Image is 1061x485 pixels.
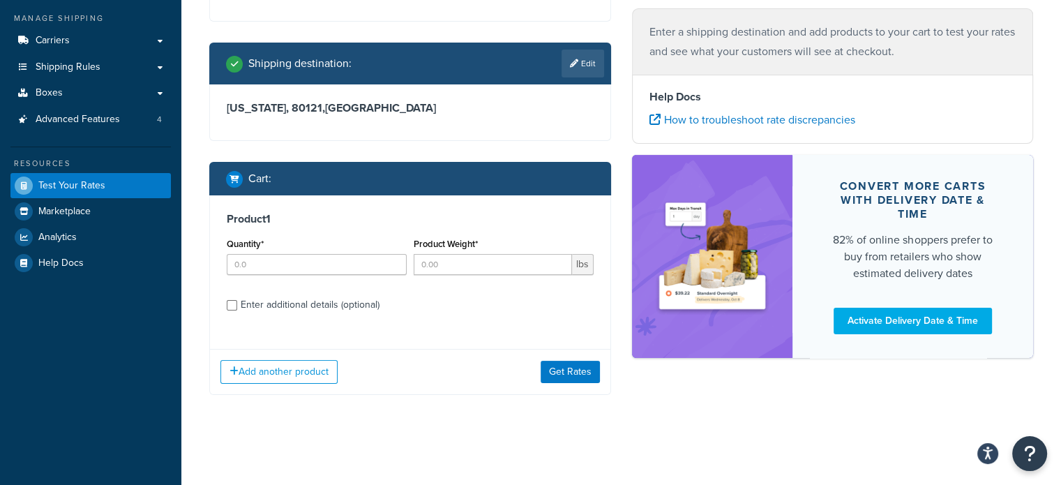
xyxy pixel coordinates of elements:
[227,300,237,311] input: Enter additional details (optional)
[653,176,772,337] img: feature-image-ddt-36eae7f7280da8017bfb280eaccd9c446f90b1fe08728e4019434db127062ab4.png
[10,107,171,133] li: Advanced Features
[649,89,1016,105] h4: Help Docs
[10,13,171,24] div: Manage Shipping
[10,80,171,106] a: Boxes
[562,50,604,77] a: Edit
[10,251,171,276] a: Help Docs
[10,173,171,198] a: Test Your Rates
[227,254,407,275] input: 0.0
[38,206,91,218] span: Marketplace
[414,239,478,249] label: Product Weight*
[10,28,171,54] a: Carriers
[826,231,1000,281] div: 82% of online shoppers prefer to buy from retailers who show estimated delivery dates
[649,112,855,128] a: How to troubleshoot rate discrepancies
[220,360,338,384] button: Add another product
[227,239,264,249] label: Quantity*
[248,172,271,185] h2: Cart :
[10,158,171,170] div: Resources
[572,254,594,275] span: lbs
[10,225,171,250] a: Analytics
[834,307,992,334] a: Activate Delivery Date & Time
[826,179,1000,221] div: Convert more carts with delivery date & time
[649,22,1016,61] p: Enter a shipping destination and add products to your cart to test your rates and see what your c...
[36,35,70,47] span: Carriers
[227,101,594,115] h3: [US_STATE], 80121 , [GEOGRAPHIC_DATA]
[38,258,84,269] span: Help Docs
[10,199,171,224] a: Marketplace
[241,295,379,315] div: Enter additional details (optional)
[227,212,594,226] h3: Product 1
[10,54,171,80] a: Shipping Rules
[248,57,352,70] h2: Shipping destination :
[36,87,63,99] span: Boxes
[38,180,105,192] span: Test Your Rates
[36,61,100,73] span: Shipping Rules
[36,114,120,126] span: Advanced Features
[38,232,77,244] span: Analytics
[157,114,162,126] span: 4
[541,361,600,383] button: Get Rates
[414,254,572,275] input: 0.00
[1012,436,1047,471] button: Open Resource Center
[10,107,171,133] a: Advanced Features4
